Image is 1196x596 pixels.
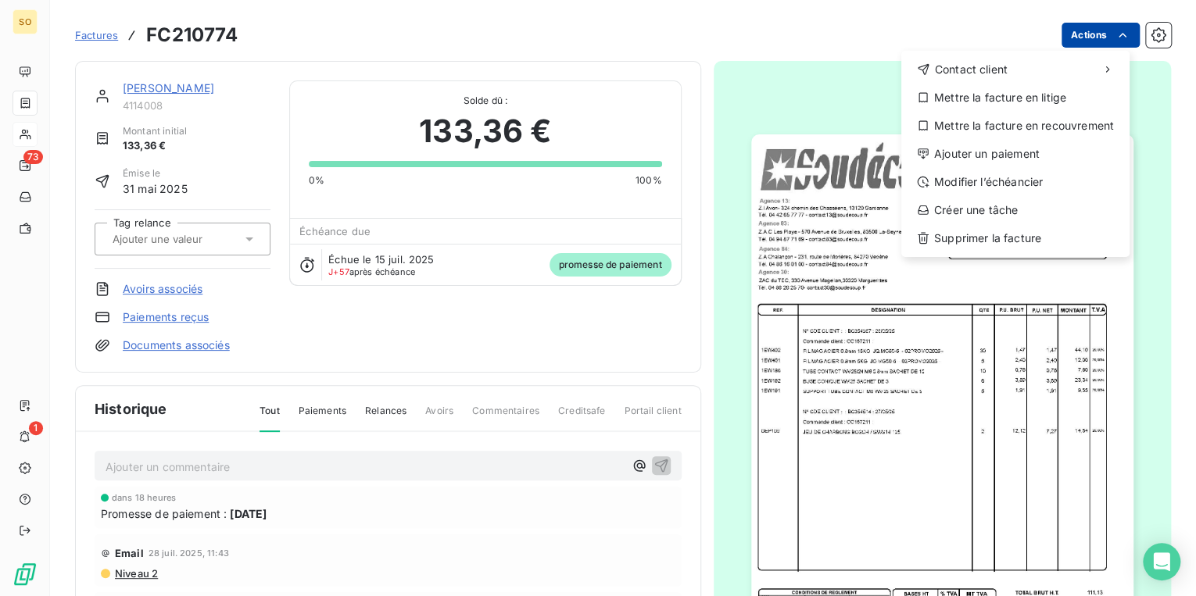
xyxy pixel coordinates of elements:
div: Mettre la facture en recouvrement [908,113,1123,138]
div: Actions [901,51,1130,257]
div: Modifier l’échéancier [908,170,1123,195]
span: Contact client [935,62,1008,77]
div: Supprimer la facture [908,226,1123,251]
div: Mettre la facture en litige [908,85,1123,110]
div: Créer une tâche [908,198,1123,223]
div: Ajouter un paiement [908,141,1123,166]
